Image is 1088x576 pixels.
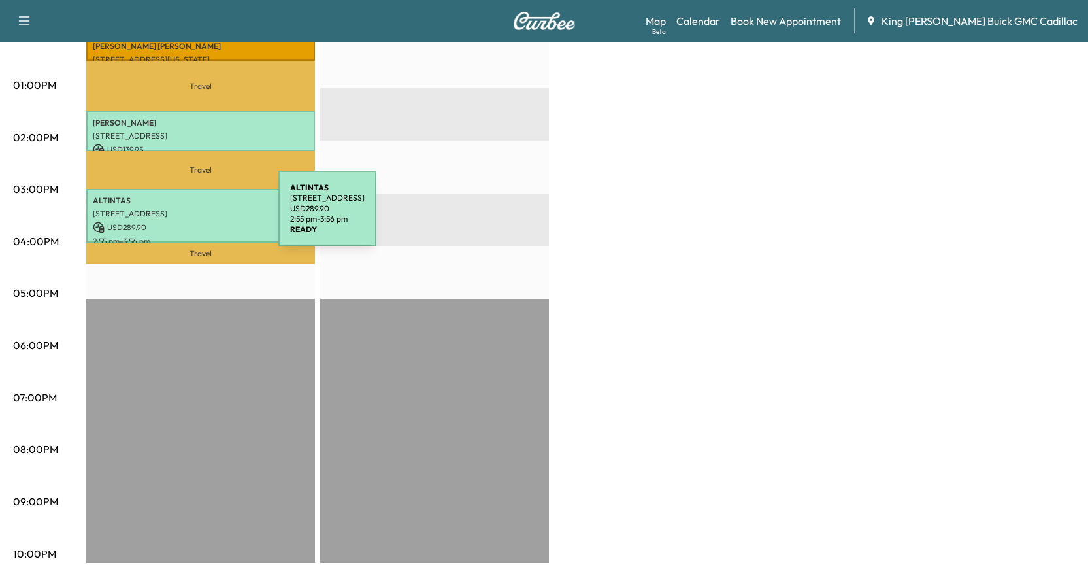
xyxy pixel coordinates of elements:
[93,222,308,233] p: USD 289.90
[513,12,576,30] img: Curbee Logo
[13,285,58,301] p: 05:00PM
[290,193,365,203] p: [STREET_ADDRESS]
[882,13,1078,29] span: King [PERSON_NAME] Buick GMC Cadillac
[93,236,308,246] p: 2:55 pm - 3:56 pm
[93,144,308,156] p: USD 139.95
[93,118,308,128] p: [PERSON_NAME]
[13,337,58,353] p: 06:00PM
[13,390,57,405] p: 07:00PM
[290,203,365,214] p: USD 289.90
[93,195,308,206] p: ALTINTAS
[93,209,308,219] p: [STREET_ADDRESS]
[13,77,56,93] p: 01:00PM
[652,27,666,37] div: Beta
[13,129,58,145] p: 02:00PM
[93,41,308,52] p: [PERSON_NAME] [PERSON_NAME]
[86,243,315,265] p: Travel
[646,13,666,29] a: MapBeta
[13,233,59,249] p: 04:00PM
[731,13,841,29] a: Book New Appointment
[13,546,56,562] p: 10:00PM
[676,13,720,29] a: Calendar
[86,61,315,111] p: Travel
[13,494,58,509] p: 09:00PM
[290,182,329,192] b: ALTINTAS
[13,181,58,197] p: 03:00PM
[13,441,58,457] p: 08:00PM
[86,151,315,189] p: Travel
[93,131,308,141] p: [STREET_ADDRESS]
[290,224,317,234] b: READY
[290,214,365,224] p: 2:55 pm - 3:56 pm
[93,54,308,65] p: [STREET_ADDRESS][US_STATE]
